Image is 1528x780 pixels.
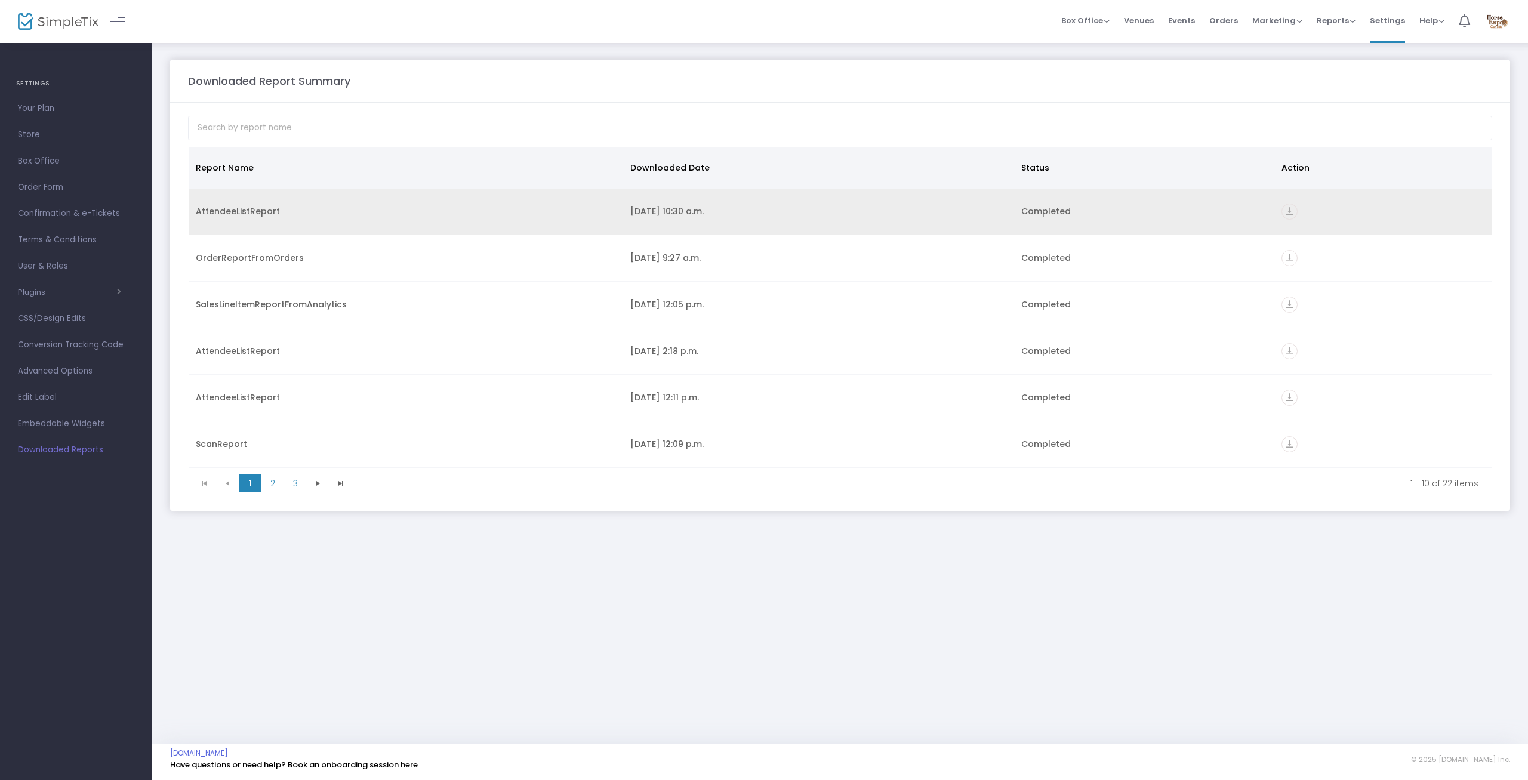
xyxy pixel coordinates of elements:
div: https://go.SimpleTix.com/bf8jy [1281,436,1484,452]
div: Completed [1021,391,1268,403]
a: vertical_align_bottom [1281,207,1298,219]
a: vertical_align_bottom [1281,300,1298,312]
div: https://go.SimpleTix.com/nh42a [1281,297,1484,313]
span: Order Form [18,180,134,195]
a: vertical_align_bottom [1281,393,1298,405]
span: Box Office [1061,15,1110,26]
a: vertical_align_bottom [1281,254,1298,266]
div: 2025-04-29 2:18 p.m. [630,345,1007,357]
i: vertical_align_bottom [1281,204,1298,220]
div: 2025-04-26 12:11 p.m. [630,391,1007,403]
div: Data table [189,147,1492,469]
div: AttendeeListReport [196,391,616,403]
div: Completed [1021,438,1268,450]
span: Box Office [18,153,134,169]
th: Status [1014,147,1275,189]
kendo-pager-info: 1 - 10 of 22 items [361,477,1478,489]
div: https://go.SimpleTix.com/yhzyk [1281,204,1484,220]
i: vertical_align_bottom [1281,390,1298,406]
a: [DOMAIN_NAME] [170,748,228,758]
input: Search by report name [188,116,1492,140]
th: Downloaded Date [623,147,1014,189]
button: Plugins [18,288,121,297]
div: 2025-04-26 12:09 p.m. [630,438,1007,450]
span: Go to the last page [329,474,352,492]
div: OrderReportFromOrders [196,252,616,264]
div: AttendeeListReport [196,345,616,357]
span: Embeddable Widgets [18,416,134,431]
span: User & Roles [18,258,134,274]
i: vertical_align_bottom [1281,250,1298,266]
div: AttendeeListReport [196,205,616,217]
i: vertical_align_bottom [1281,436,1298,452]
span: Help [1419,15,1444,26]
span: Venues [1124,5,1154,36]
div: Completed [1021,345,1268,357]
div: Completed [1021,252,1268,264]
span: Downloaded Reports [18,442,134,458]
span: Terms & Conditions [18,232,134,248]
div: 2025-08-26 9:27 a.m. [630,252,1007,264]
span: CSS/Design Edits [18,311,134,326]
div: Completed [1021,205,1268,217]
th: Action [1274,147,1492,189]
span: Settings [1370,5,1405,36]
span: Edit Label [18,390,134,405]
div: 2025-05-18 12:05 p.m. [630,298,1007,310]
div: https://go.SimpleTix.com/m7dy5 [1281,250,1484,266]
span: Store [18,127,134,143]
span: Reports [1317,15,1356,26]
i: vertical_align_bottom [1281,343,1298,359]
span: Go to the last page [336,479,346,488]
span: Orders [1209,5,1238,36]
div: 2025-08-26 10:30 a.m. [630,205,1007,217]
span: Page 1 [239,474,261,492]
div: https://go.SimpleTix.com/i11b6 [1281,390,1484,406]
span: © 2025 [DOMAIN_NAME] Inc. [1411,755,1510,764]
div: https://go.SimpleTix.com/37g7r [1281,343,1484,359]
a: Have questions or need help? Book an onboarding session here [170,759,418,770]
m-panel-title: Downloaded Report Summary [188,73,350,89]
span: Confirmation & e-Tickets [18,206,134,221]
span: Go to the next page [307,474,329,492]
span: Page 2 [261,474,284,492]
span: Advanced Options [18,363,134,379]
a: vertical_align_bottom [1281,440,1298,452]
div: SalesLineItemReportFromAnalytics [196,298,616,310]
h4: SETTINGS [16,72,136,95]
th: Report Name [189,147,623,189]
span: Events [1168,5,1195,36]
span: Page 3 [284,474,307,492]
a: vertical_align_bottom [1281,347,1298,359]
div: Completed [1021,298,1268,310]
span: Go to the next page [313,479,323,488]
span: Conversion Tracking Code [18,337,134,353]
span: Marketing [1252,15,1302,26]
i: vertical_align_bottom [1281,297,1298,313]
span: Your Plan [18,101,134,116]
div: ScanReport [196,438,616,450]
